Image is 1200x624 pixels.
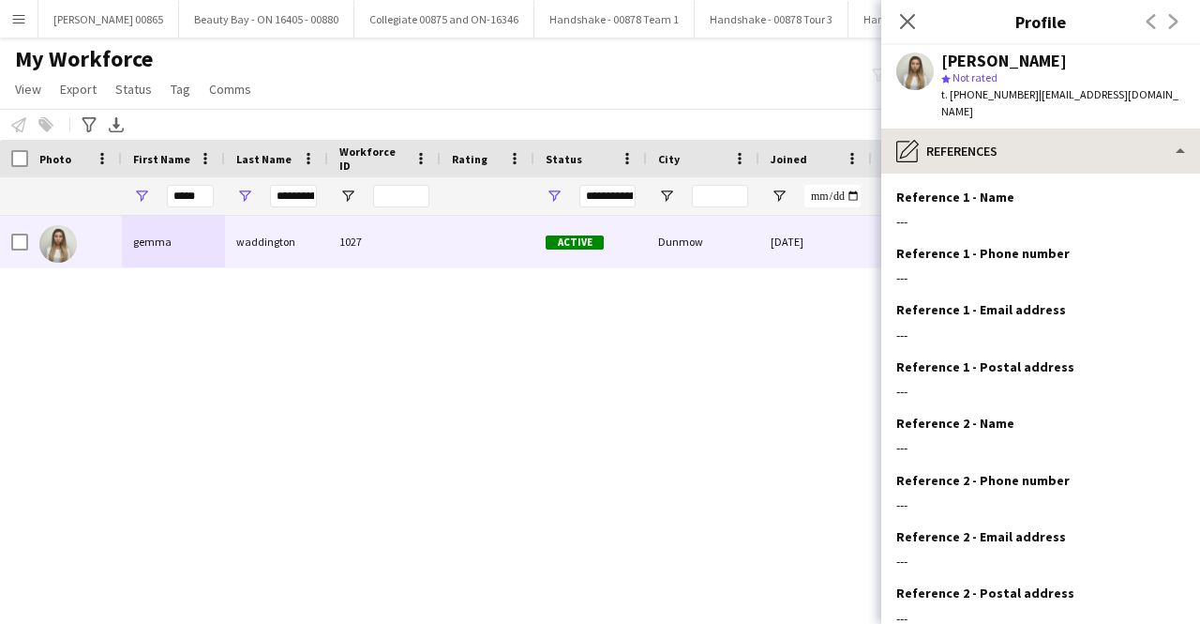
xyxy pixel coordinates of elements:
span: City [658,152,680,166]
div: --- [896,327,1185,343]
span: Export [60,81,97,98]
button: Open Filter Menu [658,188,675,205]
span: My Workforce [15,45,153,73]
h3: Reference 1 - Postal address [896,358,1074,375]
button: Open Filter Menu [339,188,356,205]
input: Joined Filter Input [804,185,861,207]
button: Open Filter Menu [546,188,562,205]
a: View [7,77,49,101]
span: Rating [452,152,487,166]
div: --- [896,213,1185,230]
a: Status [108,77,159,101]
span: Active [546,236,604,250]
div: --- [896,553,1185,570]
span: Comms [209,81,251,98]
div: [PERSON_NAME] [941,53,1067,69]
span: Photo [39,152,71,166]
input: First Name Filter Input [167,185,214,207]
a: Tag [163,77,198,101]
div: waddington [225,216,328,267]
input: City Filter Input [692,185,748,207]
span: t. [PHONE_NUMBER] [941,87,1039,101]
button: Handshake - 00878 Team 2 [848,1,1009,38]
button: Handshake - 00878 Tour 3 [695,1,848,38]
span: Not rated [952,70,997,84]
div: gemma [122,216,225,267]
input: Last Name Filter Input [270,185,317,207]
button: [PERSON_NAME] 00865 [38,1,179,38]
button: Collegiate 00875 and ON-16346 [354,1,534,38]
button: Open Filter Menu [771,188,787,205]
app-action-btn: Advanced filters [78,114,100,136]
button: Open Filter Menu [236,188,253,205]
div: --- [896,269,1185,286]
div: 1027 [328,216,441,267]
button: Open Filter Menu [133,188,150,205]
div: --- [896,383,1185,400]
h3: Reference 2 - Name [896,415,1014,432]
h3: Reference 2 - Phone number [896,472,1070,489]
a: Export [52,77,104,101]
h3: Reference 1 - Phone number [896,245,1070,262]
h3: Reference 2 - Email address [896,528,1066,545]
div: --- [896,496,1185,513]
h3: Reference 1 - Name [896,189,1014,205]
div: Dunmow [647,216,759,267]
span: Tag [171,81,190,98]
div: [DATE] [759,216,872,267]
h3: Reference 2 - Postal address [896,585,1074,601]
button: Beauty Bay - ON 16405 - 00880 [179,1,354,38]
span: Last Name [236,152,292,166]
input: Workforce ID Filter Input [373,185,429,207]
div: --- [896,439,1185,456]
span: Status [115,81,152,98]
span: First Name [133,152,190,166]
span: | [EMAIL_ADDRESS][DOMAIN_NAME] [941,87,1178,118]
div: 697 days [872,216,984,267]
app-action-btn: Export XLSX [105,114,127,136]
h3: Reference 1 - Email address [896,301,1066,318]
span: View [15,81,41,98]
button: Handshake - 00878 Team 1 [534,1,695,38]
a: Comms [202,77,259,101]
div: References [881,129,1200,174]
span: Status [546,152,582,166]
span: Joined [771,152,807,166]
span: Workforce ID [339,145,407,173]
img: gemma waddington [39,225,77,263]
h3: Profile [881,9,1200,34]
